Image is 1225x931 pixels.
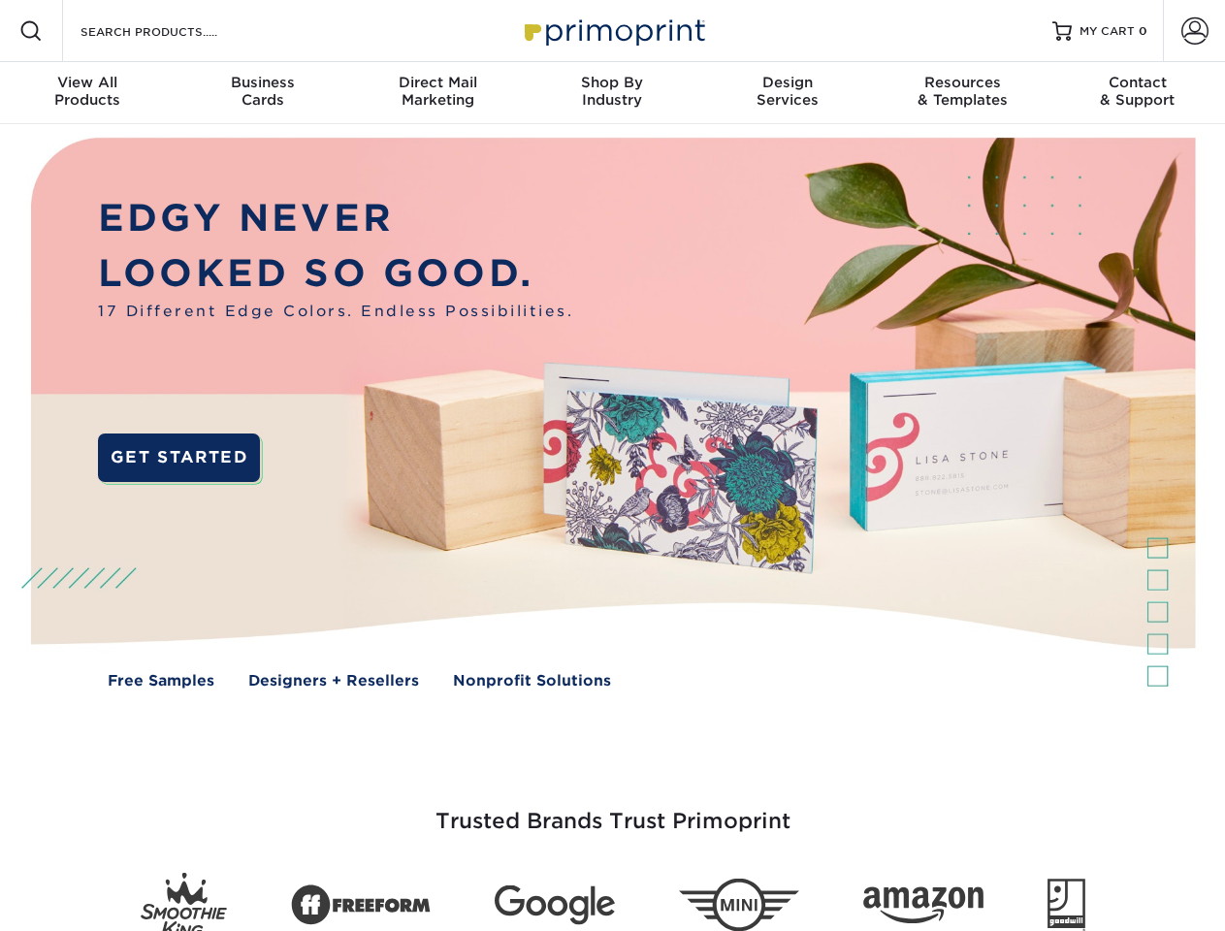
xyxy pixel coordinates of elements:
span: 0 [1139,24,1147,38]
div: Cards [175,74,349,109]
h3: Trusted Brands Trust Primoprint [46,762,1180,857]
img: Google [495,885,615,925]
img: Goodwill [1048,879,1085,931]
span: Direct Mail [350,74,525,91]
p: EDGY NEVER [98,191,573,246]
div: Industry [525,74,699,109]
span: Resources [875,74,1049,91]
a: GET STARTED [98,433,260,482]
p: LOOKED SO GOOD. [98,246,573,302]
img: Primoprint [516,10,710,51]
div: Marketing [350,74,525,109]
a: DesignServices [700,62,875,124]
a: Nonprofit Solutions [453,670,611,692]
a: Contact& Support [1050,62,1225,124]
div: & Support [1050,74,1225,109]
span: Shop By [525,74,699,91]
a: Free Samples [108,670,214,692]
span: Design [700,74,875,91]
input: SEARCH PRODUCTS..... [79,19,268,43]
div: Services [700,74,875,109]
a: Shop ByIndustry [525,62,699,124]
a: BusinessCards [175,62,349,124]
span: MY CART [1080,23,1135,40]
img: Amazon [863,887,983,924]
span: Contact [1050,74,1225,91]
a: Resources& Templates [875,62,1049,124]
span: 17 Different Edge Colors. Endless Possibilities. [98,301,573,323]
a: Direct MailMarketing [350,62,525,124]
div: & Templates [875,74,1049,109]
span: Business [175,74,349,91]
a: Designers + Resellers [248,670,419,692]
